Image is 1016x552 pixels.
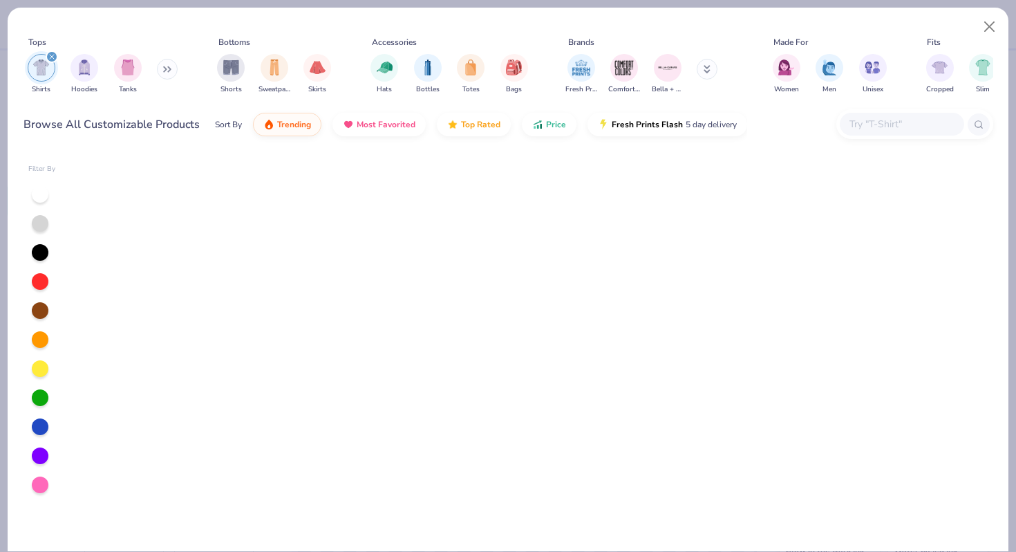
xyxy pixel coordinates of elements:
[457,54,485,95] button: filter button
[377,59,393,75] img: Hats Image
[778,59,794,75] img: Women Image
[822,84,836,95] span: Men
[114,54,142,95] button: filter button
[28,36,46,48] div: Tops
[976,84,990,95] span: Slim
[859,54,887,95] button: filter button
[773,54,800,95] button: filter button
[343,119,354,130] img: most_fav.gif
[863,84,883,95] span: Unisex
[308,84,326,95] span: Skirts
[565,84,597,95] span: Fresh Prints
[461,119,500,130] span: Top Rated
[70,54,98,95] button: filter button
[926,54,954,95] div: filter for Cropped
[263,119,274,130] img: trending.gif
[608,54,640,95] button: filter button
[310,59,326,75] img: Skirts Image
[462,84,480,95] span: Totes
[332,113,426,136] button: Most Favorited
[23,116,200,133] div: Browse All Customizable Products
[565,54,597,95] button: filter button
[612,119,683,130] span: Fresh Prints Flash
[28,54,55,95] div: filter for Shirts
[217,54,245,95] button: filter button
[773,36,808,48] div: Made For
[258,84,290,95] span: Sweatpants
[218,36,250,48] div: Bottoms
[77,59,92,75] img: Hoodies Image
[357,119,415,130] span: Most Favorited
[500,54,528,95] button: filter button
[500,54,528,95] div: filter for Bags
[370,54,398,95] button: filter button
[975,59,990,75] img: Slim Image
[258,54,290,95] button: filter button
[608,54,640,95] div: filter for Comfort Colors
[447,119,458,130] img: TopRated.gif
[565,54,597,95] div: filter for Fresh Prints
[522,113,576,136] button: Price
[28,164,56,174] div: Filter By
[372,36,417,48] div: Accessories
[377,84,392,95] span: Hats
[652,54,684,95] button: filter button
[253,113,321,136] button: Trending
[816,54,843,95] div: filter for Men
[926,54,954,95] button: filter button
[568,36,594,48] div: Brands
[28,54,55,95] button: filter button
[859,54,887,95] div: filter for Unisex
[223,59,239,75] img: Shorts Image
[773,54,800,95] div: filter for Women
[70,54,98,95] div: filter for Hoodies
[865,59,881,75] img: Unisex Image
[848,116,954,132] input: Try "T-Shirt"
[277,119,311,130] span: Trending
[32,84,50,95] span: Shirts
[652,54,684,95] div: filter for Bella + Canvas
[506,59,521,75] img: Bags Image
[608,84,640,95] span: Comfort Colors
[303,54,331,95] div: filter for Skirts
[420,59,435,75] img: Bottles Image
[414,54,442,95] div: filter for Bottles
[977,14,1003,40] button: Close
[571,57,592,78] img: Fresh Prints Image
[457,54,485,95] div: filter for Totes
[414,54,442,95] button: filter button
[927,36,941,48] div: Fits
[506,84,522,95] span: Bags
[437,113,511,136] button: Top Rated
[119,84,137,95] span: Tanks
[774,84,799,95] span: Women
[932,59,948,75] img: Cropped Image
[657,57,678,78] img: Bella + Canvas Image
[71,84,97,95] span: Hoodies
[652,84,684,95] span: Bella + Canvas
[258,54,290,95] div: filter for Sweatpants
[969,54,997,95] button: filter button
[587,113,747,136] button: Fresh Prints Flash5 day delivery
[969,54,997,95] div: filter for Slim
[926,84,954,95] span: Cropped
[267,59,282,75] img: Sweatpants Image
[546,119,566,130] span: Price
[816,54,843,95] button: filter button
[114,54,142,95] div: filter for Tanks
[614,57,634,78] img: Comfort Colors Image
[598,119,609,130] img: flash.gif
[120,59,135,75] img: Tanks Image
[686,117,737,133] span: 5 day delivery
[822,59,837,75] img: Men Image
[33,59,49,75] img: Shirts Image
[416,84,440,95] span: Bottles
[215,118,242,131] div: Sort By
[463,59,478,75] img: Totes Image
[220,84,242,95] span: Shorts
[303,54,331,95] button: filter button
[217,54,245,95] div: filter for Shorts
[370,54,398,95] div: filter for Hats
